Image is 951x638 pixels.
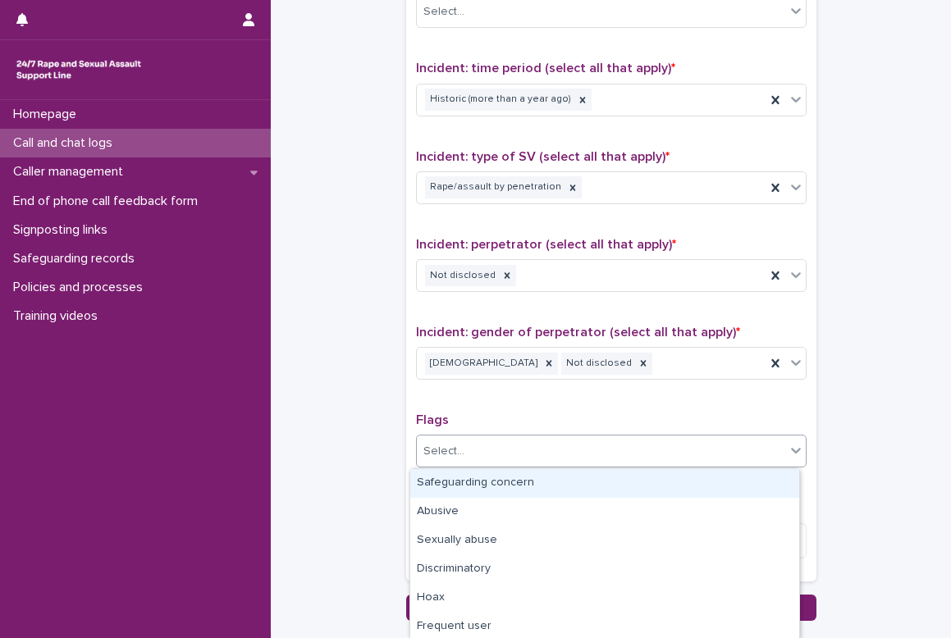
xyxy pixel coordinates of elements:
p: Caller management [7,164,136,180]
div: Not disclosed [561,353,634,375]
span: Incident: type of SV (select all that apply) [416,150,670,163]
p: Homepage [7,107,89,122]
div: Rape/assault by penetration [425,176,564,198]
p: Safeguarding records [7,251,148,267]
div: Sexually abuse [410,526,799,555]
div: Not disclosed [425,265,498,287]
div: Historic (more than a year ago) [425,89,574,111]
div: Select... [423,443,464,460]
p: End of phone call feedback form [7,194,211,209]
div: Hoax [410,584,799,613]
div: Abusive [410,498,799,526]
p: Policies and processes [7,280,156,295]
span: Flags [416,413,449,426]
p: Signposting links [7,222,121,238]
span: Incident: perpetrator (select all that apply) [416,238,676,251]
img: rhQMoQhaT3yELyF149Cw [13,53,144,86]
button: Save [406,595,816,621]
div: [DEMOGRAPHIC_DATA] [425,353,540,375]
div: Safeguarding concern [410,469,799,498]
p: Training videos [7,308,111,324]
span: Incident: gender of perpetrator (select all that apply) [416,326,740,339]
div: Discriminatory [410,555,799,584]
p: Call and chat logs [7,135,126,151]
span: Incident: time period (select all that apply) [416,62,675,75]
div: Select... [423,3,464,21]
